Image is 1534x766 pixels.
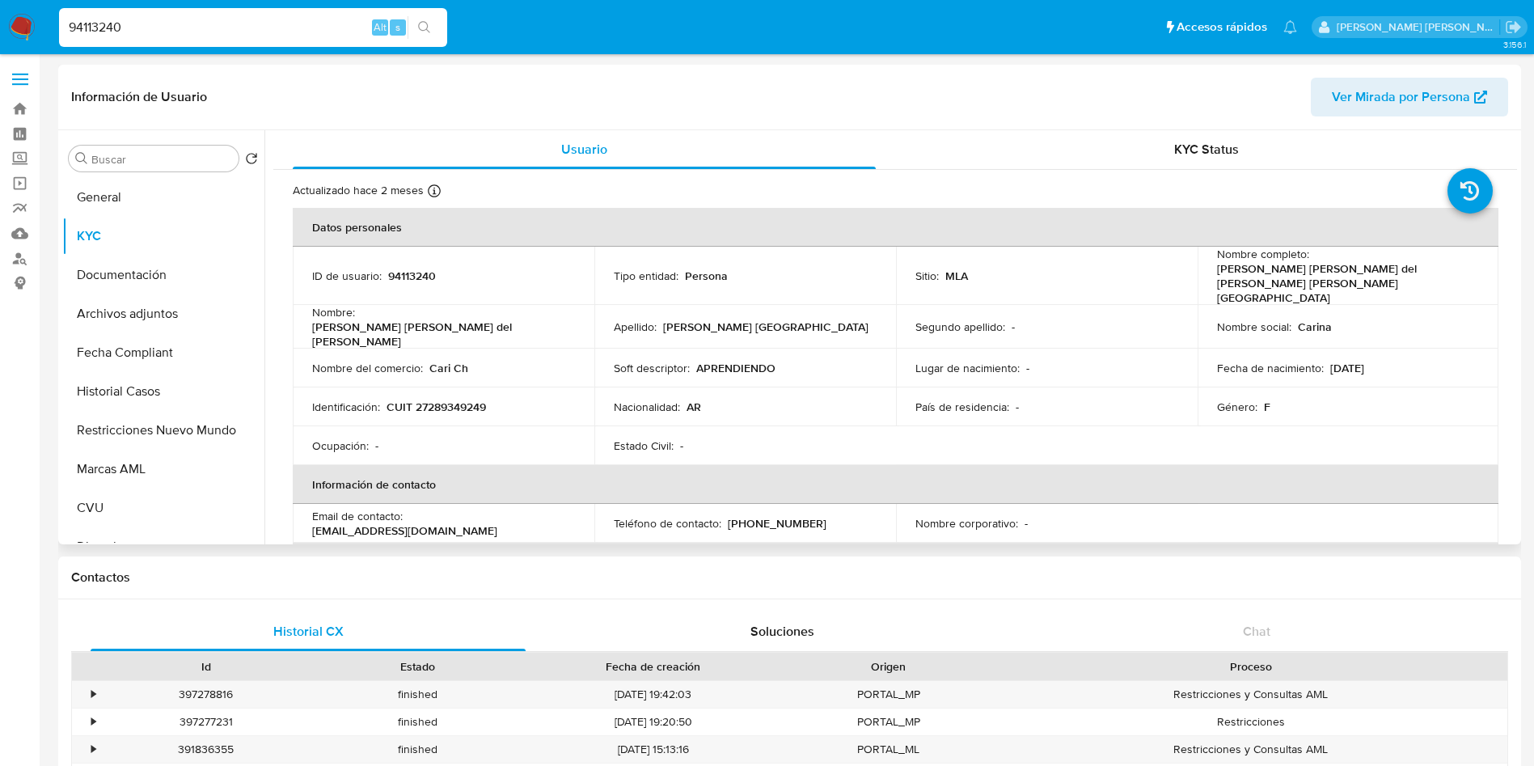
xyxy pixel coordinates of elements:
div: finished [312,709,524,735]
button: Historial Casos [62,372,264,411]
div: 397277231 [100,709,312,735]
h1: Contactos [71,569,1508,586]
p: Identificación : [312,400,380,414]
button: Fecha Compliant [62,333,264,372]
th: Datos personales [293,208,1498,247]
div: • [91,687,95,702]
span: s [395,19,400,35]
button: Marcas AML [62,450,264,489]
p: [PHONE_NUMBER] [728,516,826,531]
button: KYC [62,217,264,256]
div: PORTAL_MP [783,681,995,708]
span: Ver Mirada por Persona [1332,78,1470,116]
div: Proceso [1006,658,1496,675]
button: Archivos adjuntos [62,294,264,333]
p: Segundo apellido : [915,320,1005,334]
p: APRENDIENDO [696,361,775,375]
div: Id [112,658,301,675]
p: MLA [945,269,968,283]
p: F [1264,400,1270,414]
h1: Información de Usuario [71,89,207,105]
p: [PERSON_NAME] [PERSON_NAME] del [PERSON_NAME] [PERSON_NAME] [GEOGRAPHIC_DATA] [1217,261,1473,305]
div: finished [312,681,524,708]
p: CUIT 27289349249 [387,400,486,414]
span: Historial CX [273,622,344,641]
div: Restricciones y Consultas AML [995,736,1507,763]
span: KYC Status [1174,140,1239,159]
div: PORTAL_ML [783,736,995,763]
div: 391836355 [100,736,312,763]
p: [EMAIL_ADDRESS][DOMAIN_NAME] [312,523,497,538]
p: [PERSON_NAME] [GEOGRAPHIC_DATA] [663,320,868,334]
div: Origen [794,658,983,675]
p: AR [687,400,701,414]
p: Email de contacto : [312,509,403,523]
div: Restricciones y Consultas AML [995,681,1507,708]
p: Soft descriptor : [614,361,690,375]
p: - [680,438,683,453]
p: Apellido : [614,320,657,334]
p: Teléfono de contacto : [614,516,721,531]
button: Volver al orden por defecto [245,152,258,170]
p: Lugar de nacimiento : [915,361,1020,375]
p: [DATE] [1330,361,1364,375]
input: Buscar usuario o caso... [59,17,447,38]
p: Cari Ch [429,361,468,375]
p: Fecha de nacimiento : [1217,361,1324,375]
button: Direcciones [62,527,264,566]
div: Restricciones [995,709,1507,735]
p: Nombre completo : [1217,247,1309,261]
div: • [91,742,95,757]
div: Fecha de creación [535,658,771,675]
div: finished [312,736,524,763]
button: General [62,178,264,217]
p: Sitio : [915,269,939,283]
p: Nacionalidad : [614,400,680,414]
p: - [1026,361,1029,375]
p: - [375,438,378,453]
button: CVU [62,489,264,527]
div: Estado [323,658,513,675]
p: Persona [685,269,728,283]
div: • [91,714,95,730]
button: Restricciones Nuevo Mundo [62,411,264,450]
input: Buscar [91,152,232,167]
a: Salir [1505,19,1522,36]
button: Buscar [75,152,88,165]
p: - [1016,400,1019,414]
p: Carina [1298,320,1332,334]
div: [DATE] 19:20:50 [524,709,783,735]
th: Verificación y cumplimiento [293,543,1498,582]
button: Documentación [62,256,264,294]
div: PORTAL_MP [783,709,995,735]
p: sandra.helbardt@mercadolibre.com [1337,19,1500,35]
p: Género : [1217,400,1257,414]
span: Alt [374,19,387,35]
span: Accesos rápidos [1177,19,1267,36]
button: Ver Mirada por Persona [1311,78,1508,116]
p: País de residencia : [915,400,1009,414]
p: Actualizado hace 2 meses [293,183,424,198]
p: Nombre : [312,305,355,320]
div: [DATE] 19:42:03 [524,681,783,708]
div: 397278816 [100,681,312,708]
th: Información de contacto [293,465,1498,504]
span: Usuario [561,140,607,159]
span: Chat [1243,622,1270,641]
p: 94113240 [388,269,436,283]
p: - [1025,516,1028,531]
div: [DATE] 15:13:16 [524,736,783,763]
p: ID de usuario : [312,269,382,283]
p: Ocupación : [312,438,369,453]
p: - [1012,320,1015,334]
a: Notificaciones [1283,20,1297,34]
p: [PERSON_NAME] [PERSON_NAME] del [PERSON_NAME] [312,320,568,349]
p: Tipo entidad : [614,269,678,283]
p: Nombre del comercio : [312,361,423,375]
button: search-icon [408,16,441,39]
p: Estado Civil : [614,438,674,453]
p: Nombre corporativo : [915,516,1018,531]
span: Soluciones [750,622,814,641]
p: Nombre social : [1217,320,1291,334]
